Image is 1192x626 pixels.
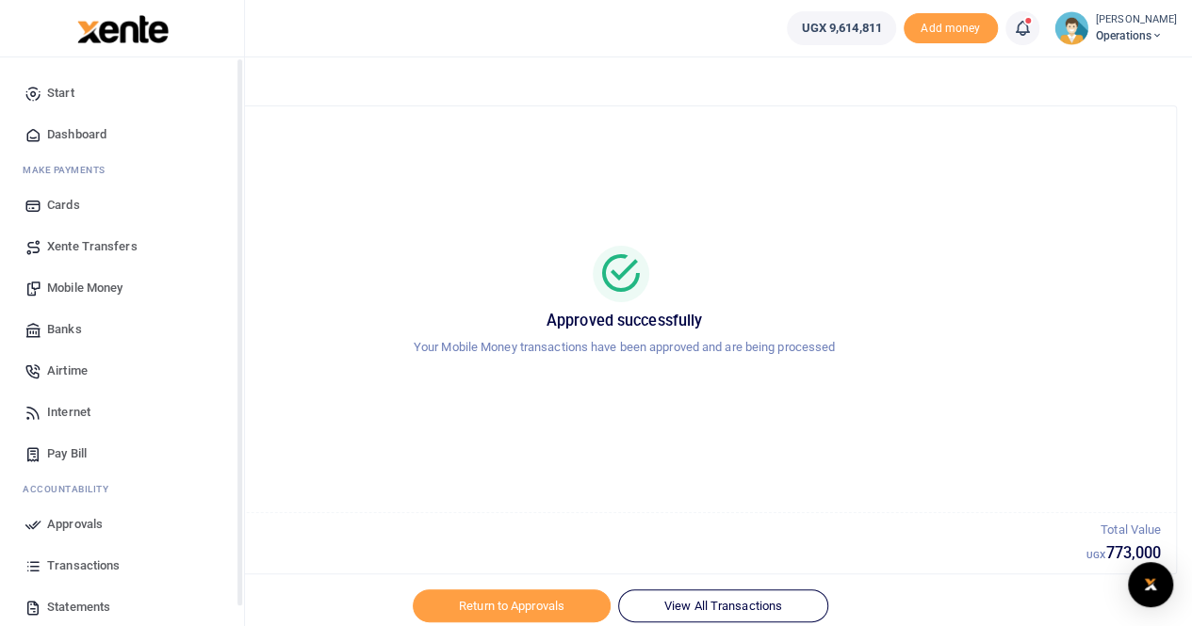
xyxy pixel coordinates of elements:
a: View All Transactions [618,589,828,621]
p: Total Value [1086,521,1161,540]
a: Cards [15,185,229,226]
a: Dashboard [15,114,229,155]
span: Cards [47,196,80,215]
span: ake Payments [32,163,106,177]
span: Operations [1096,27,1177,44]
small: [PERSON_NAME] [1096,12,1177,28]
span: Internet [47,403,90,422]
a: Banks [15,309,229,350]
li: Toup your wallet [904,13,998,44]
a: Internet [15,392,229,433]
span: countability [37,482,108,496]
img: logo-large [77,15,169,43]
span: Banks [47,320,82,339]
p: Total Transactions [88,521,1086,540]
h5: 5 [88,544,1086,563]
small: UGX [1086,550,1105,560]
a: UGX 9,614,811 [787,11,895,45]
a: Transactions [15,545,229,586]
span: Start [47,84,74,103]
span: UGX 9,614,811 [801,19,881,38]
span: Approvals [47,515,103,534]
a: Airtime [15,350,229,392]
li: Wallet ballance [779,11,903,45]
span: Pay Bill [47,444,87,463]
span: Mobile Money [47,279,122,297]
li: M [15,155,229,185]
a: Approvals [15,504,229,545]
a: Add money [904,20,998,34]
span: Transactions [47,556,120,575]
a: Return to Approvals [413,589,611,621]
a: logo-small logo-large logo-large [75,21,169,35]
h5: 773,000 [1086,544,1161,563]
span: Airtime [47,361,88,380]
li: Ac [15,474,229,504]
span: Statements [47,598,110,617]
a: Xente Transfers [15,226,229,267]
div: Open Intercom Messenger [1128,562,1173,607]
p: Your Mobile Money transactions have been approved and are being processed [95,338,1153,358]
a: Pay Bill [15,433,229,474]
span: Xente Transfers [47,237,138,256]
a: Mobile Money [15,267,229,309]
h5: Approved successfully [95,312,1153,330]
a: Start [15,72,229,114]
img: profile-user [1054,11,1088,45]
span: Dashboard [47,125,106,144]
span: Add money [904,13,998,44]
a: profile-user [PERSON_NAME] Operations [1054,11,1177,45]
